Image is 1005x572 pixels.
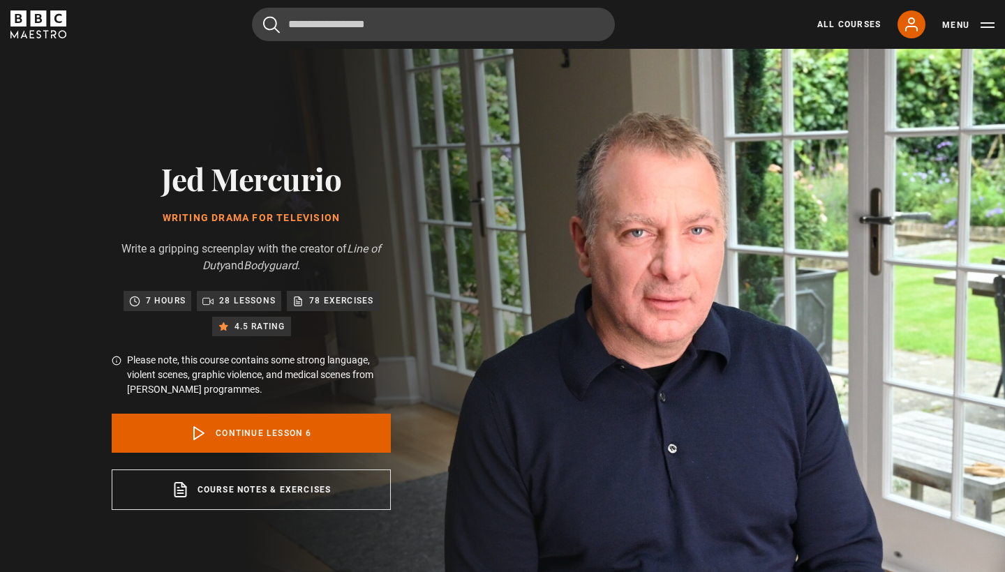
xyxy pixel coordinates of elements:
p: Please note, this course contains some strong language, violent scenes, graphic violence, and med... [127,353,391,397]
i: Bodyguard [244,259,297,272]
a: All Courses [817,18,881,31]
p: 4.5 rating [234,319,285,333]
h1: Writing Drama for Television [112,213,391,224]
a: Course notes & exercises [112,469,391,510]
a: Continue lesson 6 [112,414,391,453]
button: Toggle navigation [942,18,995,32]
h2: Jed Mercurio [112,160,391,196]
p: 78 exercises [309,294,373,308]
p: Write a gripping screenplay with the creator of and . [112,241,391,274]
input: Search [252,8,615,41]
p: 7 hours [146,294,186,308]
button: Submit the search query [263,16,280,33]
p: 28 lessons [219,294,276,308]
svg: BBC Maestro [10,10,66,38]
